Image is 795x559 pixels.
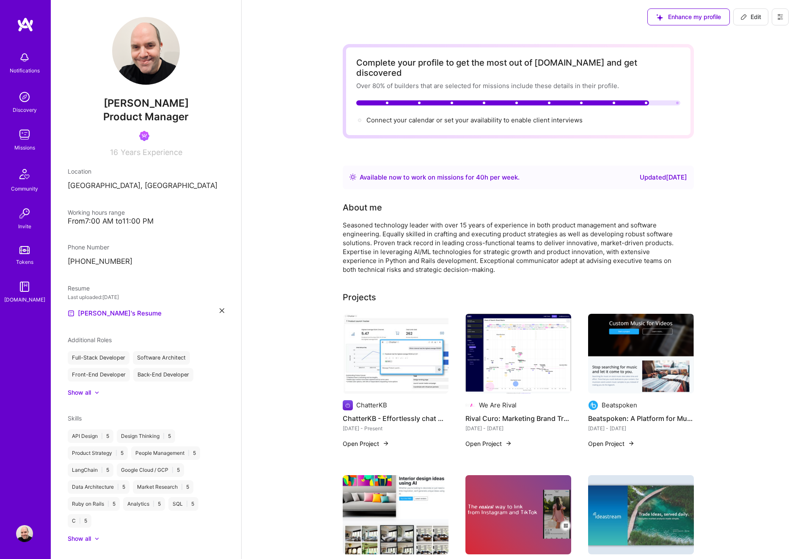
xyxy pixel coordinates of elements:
img: logo [17,17,34,32]
i: icon SuggestedTeams [656,14,663,21]
img: Community [14,164,35,184]
img: Ideastream: AI/ML FinTech Platform for Trading Ideas [588,475,694,555]
div: ChatterKB [356,401,387,410]
div: Beatspoken [602,401,637,410]
button: Open Project [588,439,635,448]
div: Tokens [16,257,33,266]
span: | [117,484,119,490]
div: [DATE] - Present [343,424,448,433]
img: Revolutionizing Interior Design with AI: CoolAIid [343,475,448,555]
div: Back-End Developer [133,368,193,382]
span: Additional Roles [68,336,112,343]
span: Resume [68,285,90,292]
div: Ruby on Rails 5 [68,497,120,511]
div: Over 80% of builders that are selected for missions include these details in their profile. [356,81,680,90]
img: discovery [16,89,33,105]
div: [DATE] - [DATE] [465,424,571,433]
a: [PERSON_NAME]'s Resume [68,308,162,318]
img: bell [16,49,33,66]
div: API Design 5 [68,429,113,443]
span: | [79,517,81,524]
div: C 5 [68,514,91,528]
img: Resume [68,310,74,317]
div: Front-End Developer [68,368,130,382]
div: Missions [14,143,35,152]
h4: Rival Curo: Marketing Brand Tracker using Share of Search [465,413,571,424]
div: Invite [18,222,31,231]
span: Working hours range [68,209,125,216]
span: | [186,501,188,507]
div: We Are Rival [479,401,517,410]
img: Company logo [588,400,598,410]
div: Full-Stack Developer [68,351,129,365]
button: Open Project [465,439,512,448]
span: | [181,484,183,490]
div: Data Architecture 5 [68,480,129,494]
div: Complete your profile to get the most out of [DOMAIN_NAME] and get discovered [356,58,680,78]
div: Projects [343,291,376,304]
button: Open Project [343,439,389,448]
div: Discovery [13,105,37,114]
img: Been on Mission [139,131,149,141]
div: Updated [DATE] [640,172,687,183]
div: About me [343,201,382,214]
div: Software Architect [133,351,190,365]
span: [PERSON_NAME] [68,97,224,110]
i: icon Close [220,308,224,313]
span: Phone Number [68,244,109,251]
span: 40 [476,173,484,181]
span: 16 [110,148,118,157]
span: Skills [68,415,82,422]
img: User Avatar [16,525,33,542]
img: ChatterKB - Effortlessly chat with your files, using AI, and create actionable dashboards. [343,314,448,393]
img: Piclinq.com: QR Codes for Instagram [465,475,571,555]
img: tokens [19,246,30,254]
img: User Avatar [112,17,180,85]
div: Design Thinking 5 [117,429,175,443]
span: | [153,501,154,507]
h4: Beatspoken: A Platform for Musicians and Video Creators [588,413,694,424]
img: arrow-right [628,440,635,447]
p: [GEOGRAPHIC_DATA], [GEOGRAPHIC_DATA] [68,181,224,191]
a: User Avatar [14,525,35,542]
button: Enhance my profile [647,8,730,25]
div: Community [11,184,38,193]
img: guide book [16,278,33,295]
div: LangChain 5 [68,463,113,477]
div: Market Research 5 [133,480,193,494]
span: Years Experience [121,148,182,157]
div: Last uploaded: [DATE] [68,293,224,302]
img: Company logo [343,400,353,410]
div: Show all [68,534,91,543]
div: Google Cloud / GCP 5 [117,463,184,477]
span: | [101,433,103,440]
span: Connect your calendar or set your availability to enable client interviews [366,116,583,124]
img: Availability [349,174,356,180]
div: Product Strategy 5 [68,446,128,460]
div: From 7:00 AM to 11:00 PM [68,217,224,226]
p: [PHONE_NUMBER] [68,257,224,267]
div: [DOMAIN_NAME] [4,295,45,304]
img: Invite [16,205,33,222]
div: SQL 5 [168,497,198,511]
span: | [107,501,109,507]
span: | [116,450,117,457]
img: teamwork [16,126,33,143]
div: Show all [68,388,91,397]
img: arrow-right [382,440,389,447]
div: Notifications [10,66,40,75]
button: Edit [733,8,768,25]
span: Edit [740,13,761,21]
div: Available now to work on missions for h per week . [360,172,520,183]
span: | [172,467,173,473]
div: [DATE] - [DATE] [588,424,694,433]
span: | [188,450,190,457]
span: Product Manager [103,111,189,123]
img: arrow-right [505,440,512,447]
span: | [163,433,165,440]
div: Location [68,167,224,176]
img: Company logo [465,400,476,410]
span: Enhance my profile [656,13,721,21]
img: Rival Curo: Marketing Brand Tracker using Share of Search [465,314,571,393]
img: Beatspoken: A Platform for Musicians and Video Creators [588,314,694,393]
